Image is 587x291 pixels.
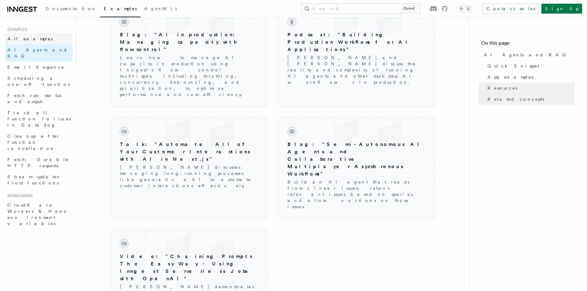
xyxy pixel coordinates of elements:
[402,6,416,12] kbd: Ctrl+K
[485,71,575,83] a: App examples
[120,31,258,53] h3: Blog: "AI in production: Managing capacity with flow control"
[5,73,72,90] a: Scheduling a one-off function
[144,6,177,11] span: AgentKit
[301,4,420,14] button: Search...Ctrl+K
[7,203,68,226] span: Cloudflare Workers & Hono environment variables
[7,93,61,104] span: Fetch run status and output
[487,96,544,102] span: Related concepts
[487,63,539,69] span: Quick Snippet
[541,4,582,14] a: Sign Up
[481,39,575,49] h4: On this page
[485,83,575,94] a: Resources
[5,193,33,198] span: Middleware
[485,60,575,71] a: Quick Snippet
[5,33,72,44] a: All examples
[5,131,72,154] a: Cleanup after function cancellation
[141,2,181,17] a: AgentKit
[7,47,67,59] span: AI Agents and RAG
[483,4,539,14] a: Contact sales
[458,5,472,12] button: Toggle dark mode
[115,122,263,194] a: Talk: "Automate All of Your Customer Interactions with AI in Next.js"[PERSON_NAME] discusses mana...
[283,122,430,215] a: Blog: "Semi-Autonomous AI Agents and Collaborative Multiplayer Asynchronous Workflows"Build an AI...
[283,13,430,90] a: Podcast: "Building Production Workflows for AI Applications"[PERSON_NAME] and [PERSON_NAME] discu...
[7,76,72,87] span: Scheduling a one-off function
[5,107,72,131] a: Track all function failures in Datadog
[5,62,72,73] a: Email Sequence
[104,6,137,11] span: Examples
[487,74,533,80] span: App examples
[120,55,258,98] p: Learn how to manage AI capacity in production using Inngest's flow control techniques, including ...
[5,27,27,32] span: Examples
[7,65,64,70] span: Email Sequence
[120,141,258,163] h3: Talk: "Automate All of Your Customer Interactions with AI in Next.js"
[7,174,59,185] span: Stream updates from functions
[7,157,69,168] span: Fetch: Durable HTTP requests
[42,2,100,17] a: Documentation
[287,179,426,210] p: Build an AI agent that reads from Linear issues, returns relevant issues based on queries, and al...
[287,55,426,85] p: [PERSON_NAME] and [PERSON_NAME] discuss the reality and complexity of running AI agents and other...
[487,85,517,91] span: Resources
[100,2,141,17] a: Examples
[484,52,569,58] span: AI Agents and RAG
[115,13,263,103] a: Blog: "AI in production: Managing capacity with flow control"Learn how to manage AI capacity in p...
[120,253,258,282] h3: Video: "Chaining Prompts The Easy Way - Using Inngest Serverless Jobs with OpenAI"
[481,49,575,60] a: AI Agents and RAG
[5,171,72,188] a: Stream updates from functions
[5,44,72,62] a: AI Agents and RAG
[7,110,71,127] span: Track all function failures in Datadog
[287,141,426,178] h3: Blog: "Semi-Autonomous AI Agents and Collaborative Multiplayer Asynchronous Workflows"
[46,6,96,11] span: Documentation
[5,154,72,171] a: Fetch: Durable HTTP requests
[5,200,72,229] a: Cloudflare Workers & Hono environment variables
[7,134,60,151] span: Cleanup after function cancellation
[120,164,258,189] p: [PERSON_NAME] discusses managing long-running processes like generative AI to automate customer i...
[287,31,426,53] h3: Podcast: "Building Production Workflows for AI Applications"
[5,90,72,107] a: Fetch run status and output
[7,36,53,41] span: All examples
[485,94,575,105] a: Related concepts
